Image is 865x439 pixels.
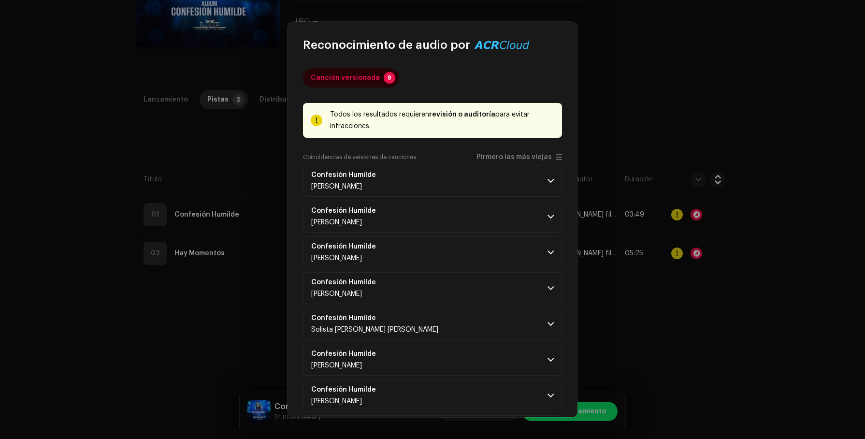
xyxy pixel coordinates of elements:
[311,291,362,297] span: Gume Fabian
[311,68,380,88] div: Canción versionada
[303,201,562,233] p-accordion-header: Confesión Humilde[PERSON_NAME]
[476,153,562,161] p-togglebutton: Pirmero las más viejas
[311,362,362,369] span: Cecilia Castro
[311,350,388,358] span: Confesión Humilde
[303,153,416,161] label: Coincidencias de versiones de canciones
[330,109,554,132] div: Todos los resultados requieren para evitar infracciones.
[311,255,362,262] span: Estela Vicente Sontay
[311,219,362,226] span: Evelia de Paz
[311,386,376,394] strong: Confesión Humilde
[303,37,470,53] span: Reconocimiento de audio por
[303,308,562,340] p-accordion-header: Confesión HumildeSolista [PERSON_NAME] [PERSON_NAME]
[303,344,562,376] p-accordion-header: Confesión Humilde[PERSON_NAME]
[303,272,562,304] p-accordion-header: Confesión Humilde[PERSON_NAME]
[384,72,395,84] p-badge: 9
[311,171,388,179] span: Confesión Humilde
[311,314,376,322] strong: Confesión Humilde
[311,350,376,358] strong: Confesión Humilde
[303,380,562,411] p-accordion-header: Confesión Humilde[PERSON_NAME]
[311,386,388,394] span: Confesión Humilde
[311,398,362,405] span: Santa Lopez
[311,278,376,286] strong: Confesión Humilde
[311,278,388,286] span: Confesión Humilde
[311,326,438,333] span: Solista Blanca Elizabeth Rivera
[303,165,562,197] p-accordion-header: Confesión Humilde[PERSON_NAME]
[311,207,388,215] span: Confesión Humilde
[311,183,362,190] span: Hermán López
[303,236,562,268] p-accordion-header: Confesión Humilde[PERSON_NAME]
[311,207,376,215] strong: Confesión Humilde
[476,154,552,161] span: Pirmero las más viejas
[311,171,376,179] strong: Confesión Humilde
[311,243,388,250] span: Confesión Humilde
[311,314,438,322] span: Confesión Humilde
[311,243,376,250] strong: Confesión Humilde
[429,111,495,118] strong: revisión o auditoría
